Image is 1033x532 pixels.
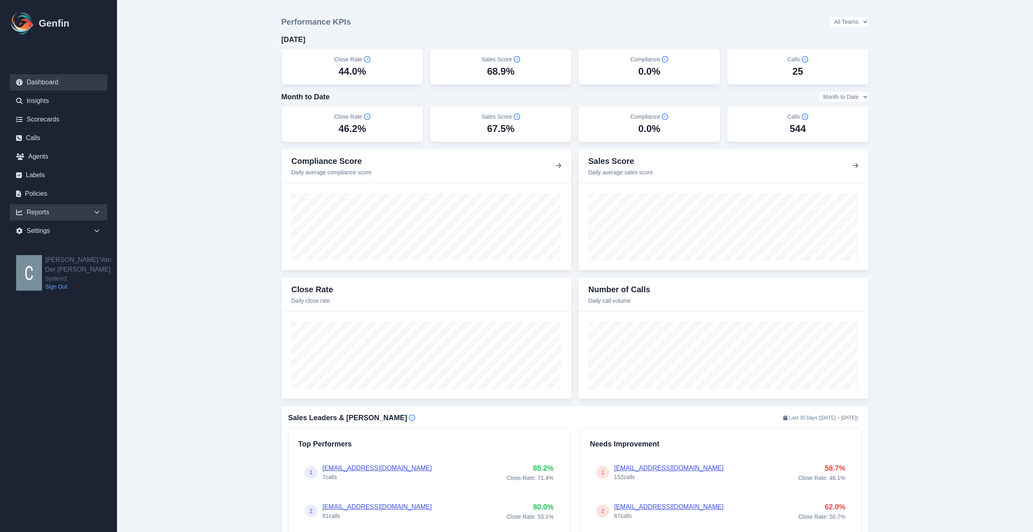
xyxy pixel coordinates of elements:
span: 2 [601,507,604,515]
span: Info [409,415,415,421]
span: Info [662,113,668,120]
p: 152 calls [614,473,724,481]
span: 1 [309,468,313,476]
p: Daily call volume [588,297,650,305]
h4: Top Performers [298,438,560,450]
div: Reports [10,204,107,220]
div: 44.0% [339,65,366,78]
h3: Sales Score [588,155,653,167]
p: Daily close rate [291,297,333,305]
h5: Calls [787,55,808,63]
h5: Calls [787,113,808,121]
h4: Month to Date [281,91,330,103]
h5: Close Rate [334,113,370,121]
a: Labels [10,167,107,183]
div: 0.0% [638,122,661,135]
p: Daily average compliance score [291,168,371,176]
div: 544 [790,122,806,135]
span: Info [514,56,520,63]
p: 7 calls [322,473,432,481]
p: 62.0 % [798,501,845,513]
span: Info [514,113,520,120]
span: Info [364,113,370,120]
h1: Genfin [39,17,69,30]
h4: [DATE] [281,34,305,45]
span: 1 [601,468,604,476]
div: Settings [10,223,107,239]
h3: Number of Calls [588,284,650,295]
a: Agents [10,149,107,165]
div: 46.2% [339,122,366,135]
button: View details [852,161,859,171]
h5: Sales Score [481,113,520,121]
a: [EMAIL_ADDRESS][DOMAIN_NAME] [322,465,432,471]
button: View details [555,161,562,171]
img: Cameron Van Der Valk [16,255,42,291]
a: Scorecards [10,111,107,128]
h5: Compliance [630,55,668,63]
p: 81 calls [322,512,432,520]
h4: Needs Improvement [590,438,852,450]
span: Info [802,113,808,120]
h2: [PERSON_NAME] Van Der [PERSON_NAME] [45,255,117,274]
img: Logo [10,10,36,36]
h5: Close Rate [334,55,370,63]
a: Insights [10,93,107,109]
h4: Sales Leaders & [PERSON_NAME] [288,412,407,423]
a: Calls [10,130,107,146]
span: Info [364,56,370,63]
span: System2 [45,274,117,283]
a: [EMAIL_ADDRESS][DOMAIN_NAME] [614,503,724,510]
h5: Sales Score [481,55,520,63]
a: Dashboard [10,74,107,90]
h3: Performance KPIs [281,16,351,27]
h3: Close Rate [291,284,333,295]
p: Close Rate: 46.1 % [798,474,845,482]
p: 67 calls [614,512,724,520]
h5: Compliance [630,113,668,121]
div: 0.0% [638,65,661,78]
div: 68.9% [487,65,514,78]
span: 2 [309,507,313,515]
h3: Compliance Score [291,155,371,167]
p: Close Rate: 53.1 % [506,513,554,521]
p: 58.7 % [798,463,845,474]
span: Info [662,56,668,63]
div: 67.5% [487,122,514,135]
a: [EMAIL_ADDRESS][DOMAIN_NAME] [322,503,432,510]
p: 80.0 % [506,501,554,513]
a: Policies [10,186,107,202]
span: Info [802,56,808,63]
p: Daily average sales score [588,168,653,176]
div: 25 [793,65,803,78]
span: Last 30 Days ( [DATE] – [DATE] ) [779,413,862,423]
a: [EMAIL_ADDRESS][DOMAIN_NAME] [614,465,724,471]
p: Close Rate: 71.4 % [506,474,554,482]
p: 85.2 % [506,463,554,474]
p: Close Rate: 50.7 % [798,513,845,521]
a: Sign Out [45,283,117,291]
